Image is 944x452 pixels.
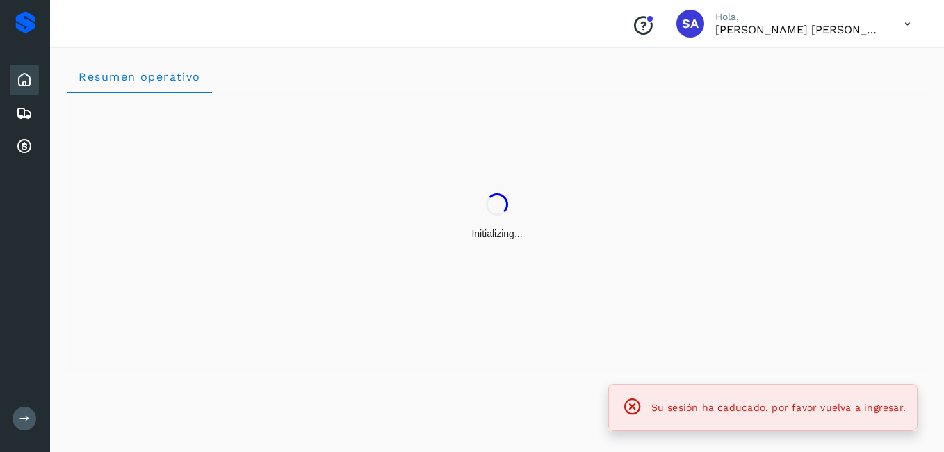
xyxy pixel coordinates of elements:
[78,70,201,83] span: Resumen operativo
[715,23,882,36] p: Saul Armando Palacios Martinez
[10,98,39,129] div: Embarques
[10,65,39,95] div: Inicio
[651,402,906,413] span: Su sesión ha caducado, por favor vuelva a ingresar.
[10,131,39,162] div: Cuentas por cobrar
[715,11,882,23] p: Hola,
